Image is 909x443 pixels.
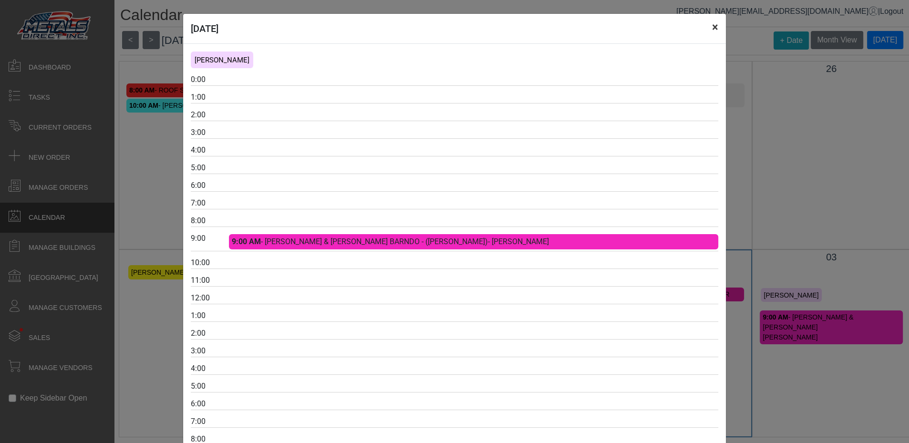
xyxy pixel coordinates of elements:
a: 9:00 AM- [PERSON_NAME] & [PERSON_NAME] BARNDO - ([PERSON_NAME])- [PERSON_NAME] [232,237,549,246]
span: - [PERSON_NAME] [488,237,549,246]
div: 5:00 [191,162,229,174]
div: 0:00 [191,74,229,85]
div: 10:00 [191,257,229,268]
span: [PERSON_NAME] [195,56,249,64]
div: 11:00 [191,275,229,286]
div: 7:00 [191,416,229,427]
div: 8:00 [191,215,229,227]
div: 3:00 [191,127,229,138]
div: 1:00 [191,92,229,103]
button: Close [704,14,726,41]
div: 1:00 [191,310,229,321]
h5: [DATE] [191,21,218,36]
div: 2:00 [191,328,229,339]
div: 9:00 [191,233,229,244]
div: 2:00 [191,109,229,121]
div: 4:00 [191,363,229,374]
strong: 9:00 AM [232,237,261,246]
div: 7:00 [191,197,229,209]
div: 3:00 [191,345,229,357]
div: 5:00 [191,381,229,392]
div: 6:00 [191,180,229,191]
div: 12:00 [191,292,229,304]
div: 4:00 [191,144,229,156]
div: 6:00 [191,398,229,410]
